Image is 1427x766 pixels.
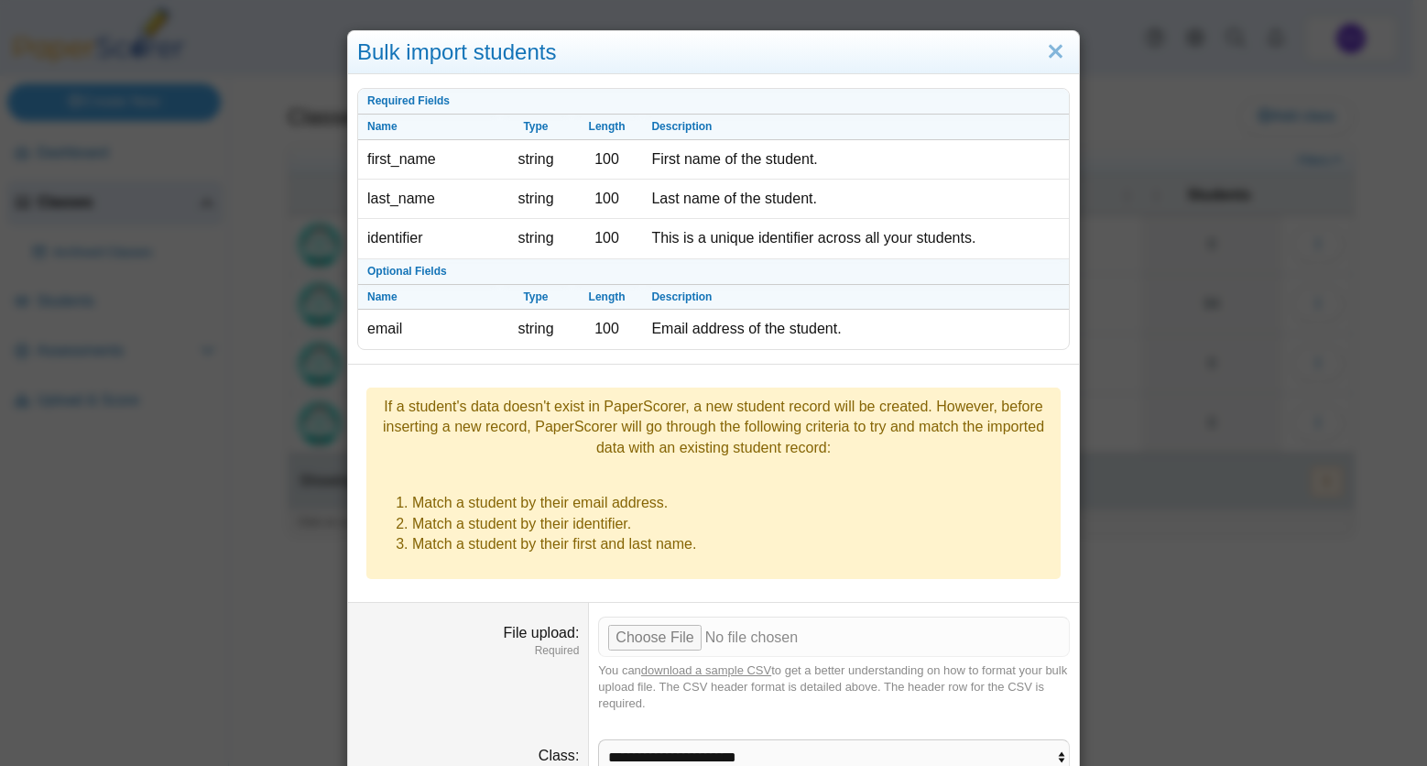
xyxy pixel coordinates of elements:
[500,180,572,219] td: string
[348,31,1079,74] div: Bulk import students
[357,643,579,659] dfn: Required
[500,310,572,348] td: string
[500,115,572,140] th: Type
[572,115,643,140] th: Length
[642,219,1069,258] td: This is a unique identifier across all your students.
[642,285,1069,311] th: Description
[641,663,771,677] a: download a sample CSV
[500,140,572,180] td: string
[358,140,500,180] td: first_name
[1041,37,1070,68] a: Close
[642,140,1069,180] td: First name of the student.
[358,259,1069,285] th: Optional Fields
[572,285,643,311] th: Length
[642,115,1069,140] th: Description
[539,748,579,763] label: Class
[504,625,580,640] label: File upload
[572,140,643,180] td: 100
[412,534,1051,554] li: Match a student by their first and last name.
[642,180,1069,219] td: Last name of the student.
[358,115,500,140] th: Name
[412,514,1051,534] li: Match a student by their identifier.
[376,397,1051,458] div: If a student's data doesn't exist in PaperScorer, a new student record will be created. However, ...
[358,219,500,258] td: identifier
[358,285,500,311] th: Name
[358,310,500,348] td: email
[572,219,643,258] td: 100
[642,310,1069,348] td: Email address of the student.
[598,662,1070,713] div: You can to get a better understanding on how to format your bulk upload file. The CSV header form...
[572,180,643,219] td: 100
[500,219,572,258] td: string
[358,89,1069,115] th: Required Fields
[358,180,500,219] td: last_name
[412,493,1051,513] li: Match a student by their email address.
[572,310,643,348] td: 100
[500,285,572,311] th: Type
